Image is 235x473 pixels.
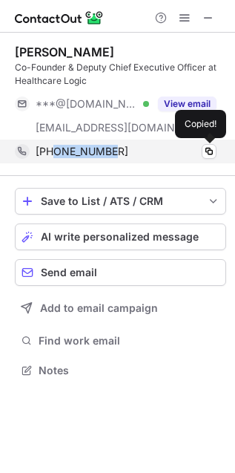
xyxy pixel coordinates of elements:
button: AI write personalized message [15,224,226,250]
span: Notes [39,364,220,377]
button: Add to email campaign [15,295,226,322]
img: ContactOut v5.3.10 [15,9,104,27]
span: AI write personalized message [41,231,199,243]
div: [PERSON_NAME] [15,45,114,59]
button: Reveal Button [158,97,216,111]
button: save-profile-one-click [15,188,226,215]
div: Save to List / ATS / CRM [41,195,200,207]
span: ***@[DOMAIN_NAME] [36,97,138,111]
span: Add to email campaign [40,302,158,314]
span: [PHONE_NUMBER] [36,145,128,158]
button: Notes [15,360,226,381]
button: Find work email [15,330,226,351]
div: Co-Founder & Deputy Chief Executive Officer at Healthcare Logic [15,61,226,88]
span: Find work email [39,334,220,348]
span: [EMAIL_ADDRESS][DOMAIN_NAME] [36,121,190,134]
button: Send email [15,259,226,286]
span: Send email [41,267,97,278]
